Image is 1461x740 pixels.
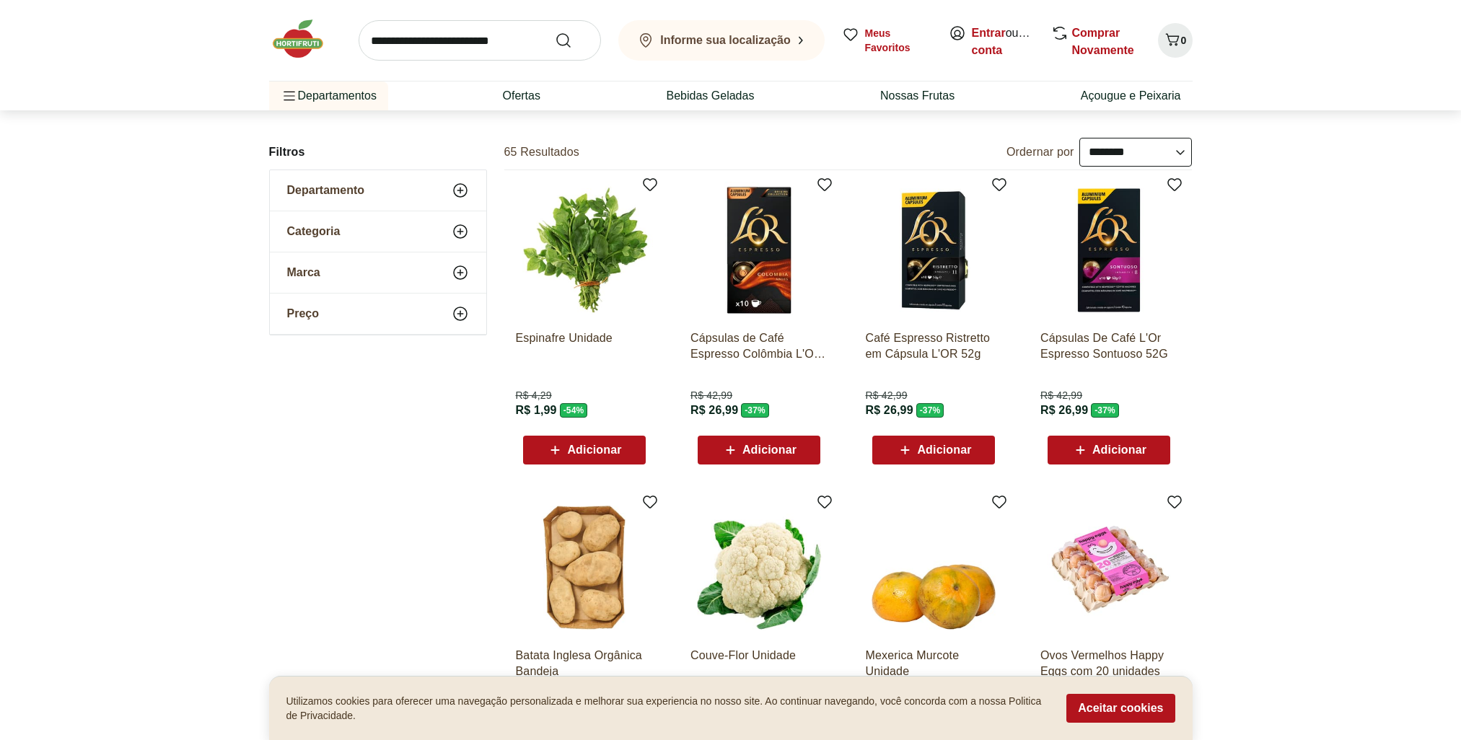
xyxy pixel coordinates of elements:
button: Adicionar [523,436,646,464]
span: Departamento [287,183,365,198]
button: Aceitar cookies [1066,694,1175,723]
a: Meus Favoritos [842,26,931,55]
span: ou [972,25,1036,59]
button: Preço [270,294,486,334]
span: - 37 % [741,403,769,418]
span: Departamentos [281,79,377,113]
a: Nossas Frutas [880,87,955,105]
input: search [359,20,601,61]
button: Marca [270,252,486,293]
button: Informe sua localização [618,20,825,61]
button: Categoria [270,211,486,252]
button: Submit Search [555,32,589,49]
a: Espinafre Unidade [516,330,653,362]
a: Batata Inglesa Orgânica Bandeja [516,648,653,679]
a: Café Espresso Ristretto em Cápsula L'OR 52g [865,330,1002,362]
button: Departamento [270,170,486,211]
button: Menu [281,79,298,113]
img: Batata Inglesa Orgânica Bandeja [516,499,653,636]
a: Cápsulas De Café L'Or Espresso Sontuoso 52G [1040,330,1177,362]
h2: Filtros [269,138,487,167]
span: R$ 42,99 [865,388,907,402]
span: Meus Favoritos [865,26,931,55]
img: Café Espresso Ristretto em Cápsula L'OR 52g [865,182,1002,319]
span: R$ 26,99 [865,402,913,418]
img: Couve-Flor Unidade [690,499,828,636]
img: Hortifruti [269,17,341,61]
span: R$ 26,99 [1040,402,1088,418]
a: Mexerica Murcote Unidade [865,648,1002,679]
span: 0 [1181,35,1187,46]
img: Espinafre Unidade [516,182,653,319]
button: Carrinho [1158,23,1193,58]
a: Bebidas Geladas [667,87,755,105]
span: - 37 % [1091,403,1119,418]
span: Preço [287,307,319,321]
p: Utilizamos cookies para oferecer uma navegação personalizada e melhorar sua experiencia no nosso ... [286,694,1050,723]
span: R$ 26,99 [690,402,738,418]
span: Categoria [287,224,341,239]
span: Marca [287,265,320,280]
button: Adicionar [872,436,995,464]
a: Ofertas [502,87,540,105]
a: Comprar Novamente [1072,27,1134,56]
span: Adicionar [917,444,971,456]
span: Adicionar [1092,444,1146,456]
b: Informe sua localização [660,34,791,46]
label: Ordernar por [1006,144,1074,160]
h2: 65 Resultados [504,144,579,160]
img: Mexerica Murcote Unidade [865,499,1002,636]
a: Ovos Vermelhos Happy Eggs com 20 unidades [1040,648,1177,679]
button: Adicionar [698,436,820,464]
span: - 54 % [560,403,588,418]
span: R$ 42,99 [1040,388,1082,402]
a: Açougue e Peixaria [1081,87,1181,105]
span: R$ 4,29 [516,388,552,402]
a: Couve-Flor Unidade [690,648,828,679]
a: Entrar [972,27,1006,39]
span: Adicionar [567,444,621,456]
img: Cápsulas De Café L'Or Espresso Sontuoso 52G [1040,182,1177,319]
span: - 37 % [916,403,944,418]
img: Cápsulas de Café Espresso Colômbia L'OR 52g [690,182,828,319]
span: Adicionar [742,444,797,456]
img: Ovos Vermelhos Happy Eggs com 20 unidades [1040,499,1177,636]
button: Adicionar [1048,436,1170,464]
a: Cápsulas de Café Espresso Colômbia L'OR 52g [690,330,828,362]
span: R$ 42,99 [690,388,732,402]
span: R$ 1,99 [516,402,557,418]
